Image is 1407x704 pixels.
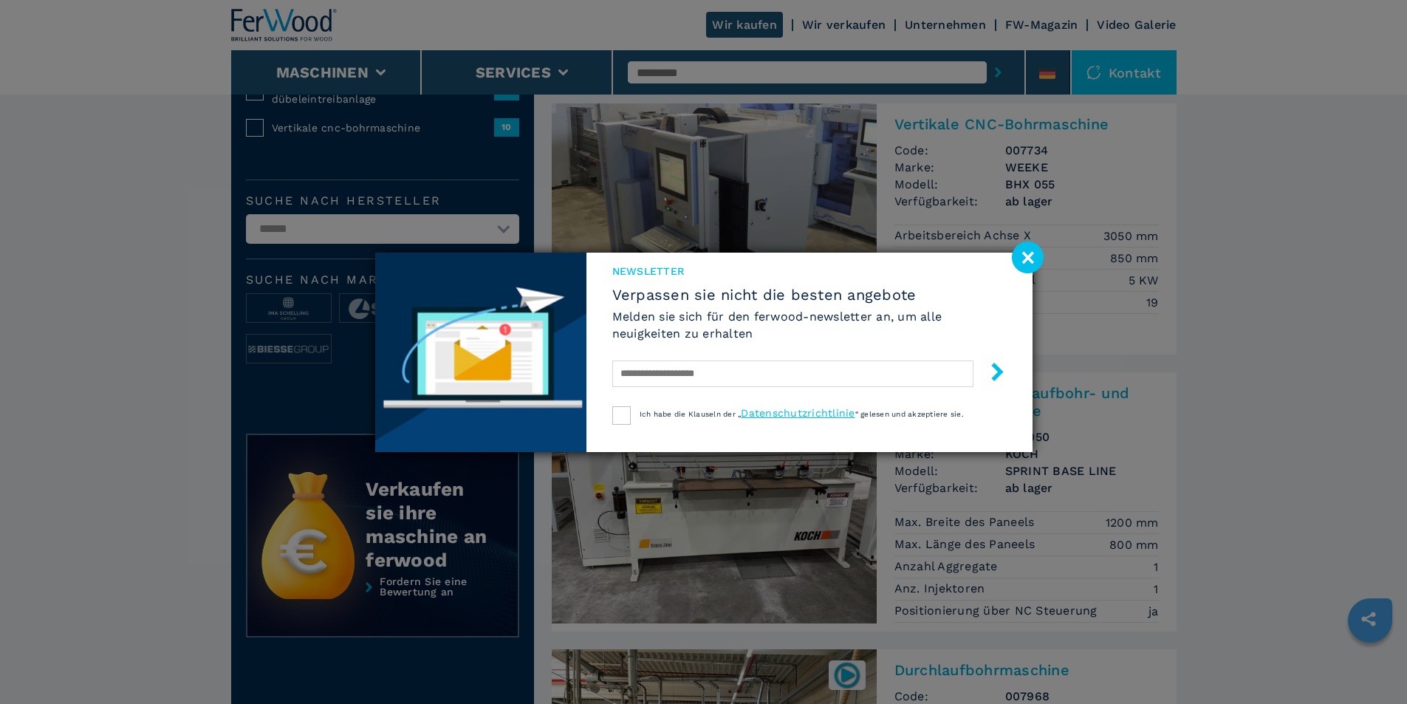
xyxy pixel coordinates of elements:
span: Ich habe die Klauseln der „ [640,410,742,418]
span: “ gelesen und akzeptiere sie. [855,410,964,418]
h6: Melden sie sich für den ferwood-newsletter an, um alle neuigkeiten zu erhalten [612,308,1007,342]
button: submit-button [973,357,1007,392]
span: Newsletter [612,264,1007,278]
span: Verpassen sie nicht die besten angebote [612,286,1007,304]
a: Datenschutzrichtlinie [741,407,855,419]
img: Newsletter image [375,253,586,452]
